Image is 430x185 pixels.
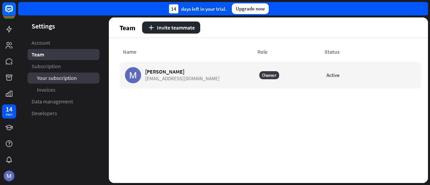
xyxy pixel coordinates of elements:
a: Your subscription [28,73,99,84]
a: 14 days [2,104,16,119]
button: Open LiveChat chat widget [5,3,26,23]
div: 14 [6,106,12,112]
div: Active [327,72,339,78]
span: Your subscription [37,75,77,82]
a: Subscription [28,61,99,72]
div: Name [120,49,254,55]
a: Invoices [28,84,99,95]
span: [PERSON_NAME] [145,68,220,75]
div: Upgrade now [232,3,269,14]
a: Developers [28,108,99,119]
div: Status [321,49,388,55]
button: Invite teammate [142,21,200,34]
div: Role [254,49,321,55]
span: Data management [32,98,73,105]
span: Team [32,51,44,58]
span: Account [32,39,50,46]
a: Account [28,37,99,48]
div: 14 [169,4,178,13]
div: days left in your trial. [169,4,226,13]
div: days [6,112,12,117]
span: Developers [32,110,57,117]
div: Owner [259,71,279,79]
header: Settings [18,21,109,31]
span: [EMAIL_ADDRESS][DOMAIN_NAME] [145,76,220,82]
a: Data management [28,96,99,107]
span: Invoices [37,86,55,93]
span: Subscription [32,63,61,70]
